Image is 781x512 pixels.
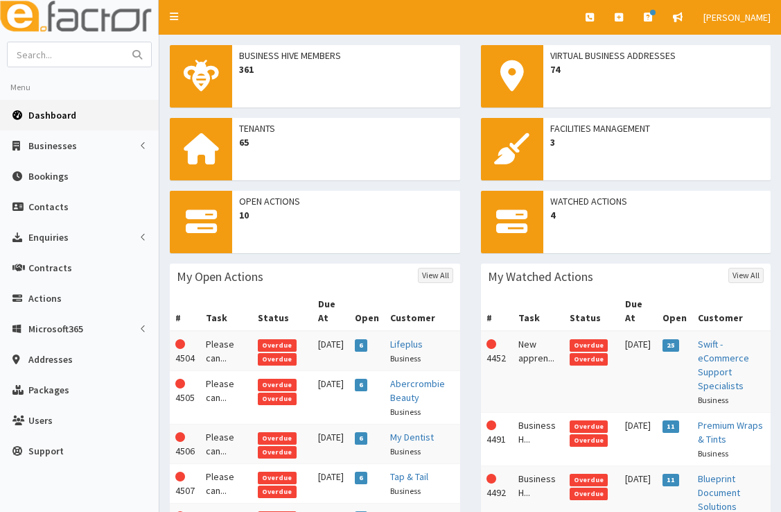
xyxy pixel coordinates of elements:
[390,338,423,350] a: Lifeplus
[28,109,76,121] span: Dashboard
[258,379,297,391] span: Overdue
[513,413,564,466] td: Business H...
[390,353,421,364] small: Business
[200,331,252,371] td: Please can...
[258,446,297,459] span: Overdue
[239,62,453,76] span: 361
[258,339,297,352] span: Overdue
[28,139,77,152] span: Businesses
[258,432,297,445] span: Overdue
[698,338,749,392] a: Swift - eCommerce Support Specialists
[390,377,445,404] a: Abercrombie Beauty
[28,384,69,396] span: Packages
[550,49,764,62] span: Virtual Business Addresses
[175,432,185,442] i: This Action is overdue!
[28,262,72,274] span: Contracts
[28,414,53,427] span: Users
[481,413,513,466] td: 4491
[385,291,463,331] th: Customer
[28,231,69,244] span: Enquiries
[349,291,385,331] th: Open
[239,135,453,149] span: 65
[258,353,297,366] span: Overdue
[28,323,83,335] span: Microsoft365
[313,291,349,331] th: Due At
[313,425,349,464] td: [DATE]
[513,291,564,331] th: Task
[570,474,608,486] span: Overdue
[258,486,297,498] span: Overdue
[481,291,513,331] th: #
[313,371,349,425] td: [DATE]
[620,413,657,466] td: [DATE]
[570,339,608,352] span: Overdue
[390,407,421,417] small: Business
[550,135,764,149] span: 3
[258,472,297,484] span: Overdue
[355,472,368,484] span: 6
[313,331,349,371] td: [DATE]
[28,445,64,457] span: Support
[390,431,434,443] a: My Dentist
[390,470,428,483] a: Tap & Tail
[170,331,200,371] td: 4504
[258,393,297,405] span: Overdue
[175,339,185,349] i: This Action is overdue!
[564,291,620,331] th: Status
[570,353,608,366] span: Overdue
[175,472,185,481] i: This Action is overdue!
[355,379,368,391] span: 6
[570,434,608,447] span: Overdue
[692,291,771,331] th: Customer
[177,271,263,283] h3: My Open Actions
[200,425,252,464] td: Please can...
[355,339,368,352] span: 6
[703,11,771,24] span: [PERSON_NAME]
[698,395,728,405] small: Business
[239,208,453,222] span: 10
[200,291,252,331] th: Task
[570,488,608,500] span: Overdue
[28,200,69,213] span: Contacts
[550,194,764,208] span: Watched Actions
[662,339,680,352] span: 25
[698,448,728,459] small: Business
[486,474,496,484] i: This Action is overdue!
[488,271,593,283] h3: My Watched Actions
[355,432,368,445] span: 6
[550,208,764,222] span: 4
[662,420,680,433] span: 11
[486,420,496,430] i: This Action is overdue!
[200,464,252,504] td: Please can...
[486,339,496,349] i: This Action is overdue!
[170,464,200,504] td: 4507
[550,121,764,135] span: Facilities Management
[662,474,680,486] span: 11
[170,425,200,464] td: 4506
[28,292,62,305] span: Actions
[28,353,73,366] span: Addresses
[313,464,349,504] td: [DATE]
[8,42,124,67] input: Search...
[252,291,313,331] th: Status
[513,331,564,413] td: New appren...
[170,291,200,331] th: #
[550,62,764,76] span: 74
[28,170,69,182] span: Bookings
[239,121,453,135] span: Tenants
[728,268,764,283] a: View All
[175,379,185,389] i: This Action is overdue!
[239,194,453,208] span: Open Actions
[620,291,657,331] th: Due At
[481,331,513,413] td: 4452
[698,419,763,445] a: Premium Wraps & Tints
[239,49,453,62] span: Business Hive Members
[620,331,657,413] td: [DATE]
[570,420,608,433] span: Overdue
[170,371,200,425] td: 4505
[657,291,692,331] th: Open
[418,268,453,283] a: View All
[390,486,421,496] small: Business
[390,446,421,456] small: Business
[200,371,252,425] td: Please can...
